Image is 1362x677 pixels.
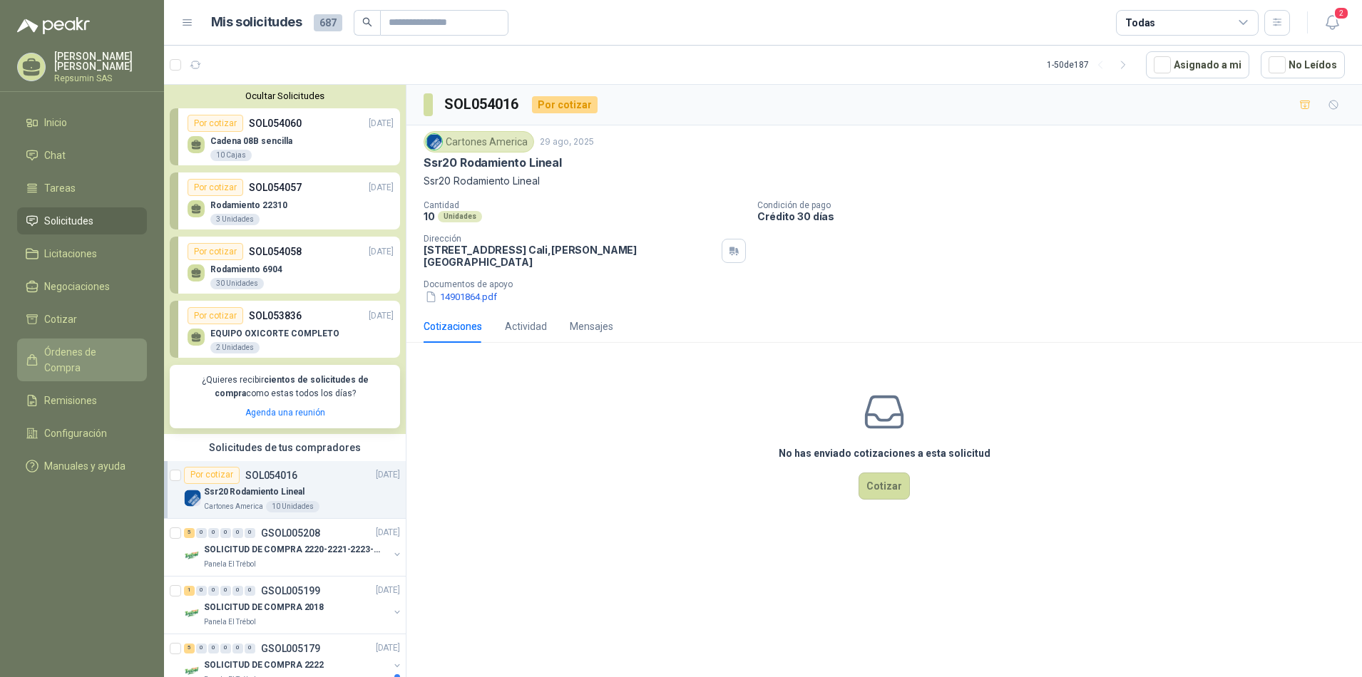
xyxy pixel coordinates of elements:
div: Por cotizar [532,96,598,113]
div: 0 [245,586,255,596]
span: Tareas [44,180,76,196]
a: Órdenes de Compra [17,338,147,381]
div: 3 Unidades [210,214,260,225]
span: Negociaciones [44,279,110,294]
div: Por cotizar [188,179,243,196]
h3: SOL054016 [444,93,521,115]
p: Ssr20 Rodamiento Lineal [424,173,1345,189]
div: Solicitudes de tus compradores [164,434,406,461]
a: Licitaciones [17,240,147,267]
p: [DATE] [376,468,400,482]
p: GSOL005208 [261,528,320,538]
div: Cotizaciones [424,319,482,334]
a: 1 0 0 0 0 0 GSOL005199[DATE] Company LogoSOLICITUD DE COMPRA 2018Panela El Trébol [184,582,403,628]
p: Panela El Trébol [204,559,256,570]
a: Por cotizarSOL054060[DATE] Cadena 08B sencilla10 Cajas [170,108,400,165]
button: 14901864.pdf [424,289,498,304]
div: 0 [232,586,243,596]
div: Actividad [505,319,547,334]
div: 0 [220,644,231,653]
p: SOL054057 [249,180,302,195]
a: Agenda una reunión [245,408,325,418]
p: [DATE] [376,641,400,655]
div: 0 [220,528,231,538]
div: 0 [245,528,255,538]
div: 1 - 50 de 187 [1047,53,1135,76]
p: ¿Quieres recibir como estas todos los días? [178,373,391,400]
div: Por cotizar [188,243,243,260]
div: 0 [245,644,255,653]
a: Configuración [17,420,147,447]
p: Cantidad [424,200,746,210]
div: Por cotizar [188,115,243,132]
div: Cartones America [424,131,534,153]
div: 5 [184,528,195,538]
p: [STREET_ADDRESS] Cali , [PERSON_NAME][GEOGRAPHIC_DATA] [424,244,716,268]
div: Por cotizar [184,467,240,484]
p: [DATE] [376,584,400,597]
div: 0 [196,528,207,538]
a: Por cotizarSOL054016[DATE] Company LogoSsr20 Rodamiento LinealCartones America10 Unidades [164,461,406,519]
a: Tareas [17,175,147,202]
p: Cadena 08B sencilla [210,136,292,146]
span: Chat [44,148,66,163]
p: Condición de pago [757,200,1356,210]
span: search [362,17,372,27]
p: 10 [424,210,435,222]
p: [DATE] [369,181,394,195]
button: 2 [1319,10,1345,36]
img: Company Logo [184,490,201,507]
span: 2 [1333,6,1349,20]
p: [PERSON_NAME] [PERSON_NAME] [54,51,147,71]
a: Cotizar [17,306,147,333]
div: 0 [220,586,231,596]
div: 0 [232,528,243,538]
img: Company Logo [184,547,201,564]
span: Configuración [44,425,107,441]
p: GSOL005199 [261,586,320,596]
div: 30 Unidades [210,278,264,289]
h3: No has enviado cotizaciones a esta solicitud [779,445,990,461]
img: Company Logo [426,134,442,150]
div: 0 [196,644,207,653]
div: 5 [184,644,195,653]
div: 0 [208,644,219,653]
div: Por cotizar [188,307,243,324]
div: 0 [232,644,243,653]
p: Ssr20 Rodamiento Lineal [424,155,562,170]
span: Solicitudes [44,213,93,229]
p: SOLICITUD DE COMPRA 2222 [204,658,324,672]
div: Ocultar SolicitudesPor cotizarSOL054060[DATE] Cadena 08B sencilla10 CajasPor cotizarSOL054057[DAT... [164,85,406,434]
span: Órdenes de Compra [44,344,133,376]
p: SOLICITUD DE COMPRA 2018 [204,601,324,614]
a: 5 0 0 0 0 0 GSOL005208[DATE] Company LogoSOLICITUD DE COMPRA 2220-2221-2223-2224Panela El Trébol [184,524,403,570]
p: SOL054060 [249,115,302,131]
span: Remisiones [44,393,97,408]
button: No Leídos [1261,51,1345,78]
p: SOL054016 [245,470,297,480]
div: 1 [184,586,195,596]
img: Logo peakr [17,17,90,34]
p: Dirección [424,234,716,244]
button: Ocultar Solicitudes [170,91,400,101]
div: 10 Unidades [266,501,319,512]
p: Rodamiento 6904 [210,264,282,274]
button: Asignado a mi [1146,51,1249,78]
p: [DATE] [369,245,394,259]
p: Ssr20 Rodamiento Lineal [204,485,304,499]
div: 2 Unidades [210,342,260,353]
p: [DATE] [369,117,394,130]
a: Por cotizarSOL054058[DATE] Rodamiento 690430 Unidades [170,237,400,294]
span: Manuales y ayuda [44,458,126,474]
a: Negociaciones [17,273,147,300]
a: Remisiones [17,387,147,414]
a: Inicio [17,109,147,136]
b: cientos de solicitudes de compra [215,375,369,398]
span: 687 [314,14,342,31]
p: Cartones America [204,501,263,512]
p: Panela El Trébol [204,616,256,628]
p: SOL053836 [249,308,302,324]
img: Company Logo [184,605,201,622]
p: GSOL005179 [261,644,320,653]
div: 0 [196,586,207,596]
